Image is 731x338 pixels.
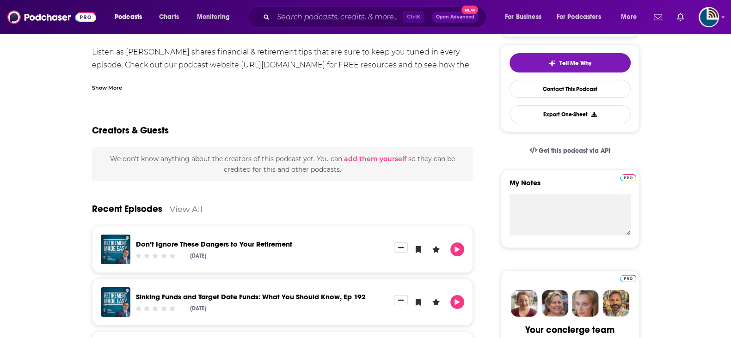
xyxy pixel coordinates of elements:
span: For Business [505,11,541,24]
span: Tell Me Why [559,60,591,67]
img: Sydney Profile [511,290,538,317]
button: open menu [614,10,648,24]
div: Search podcasts, credits, & more... [257,6,495,28]
label: My Notes [510,178,631,194]
button: Bookmark Episode [412,242,425,256]
button: Leave a Rating [429,242,443,256]
img: Jon Profile [602,290,629,317]
button: Export One-Sheet [510,105,631,123]
span: New [461,6,478,14]
span: Open Advanced [436,15,474,19]
span: For Podcasters [557,11,601,24]
img: Podchaser Pro [620,174,636,181]
button: open menu [498,10,553,24]
button: tell me why sparkleTell Me Why [510,53,631,72]
button: Leave a Rating [429,295,443,309]
a: Contact This Podcast [510,80,631,98]
button: Play [450,242,464,256]
img: Podchaser Pro [620,275,636,282]
button: Show More Button [394,242,408,253]
a: Show notifications dropdown [650,9,666,25]
span: Ctrl K [403,11,424,23]
img: tell me why sparkle [548,60,556,67]
a: Don’t Ignore These Dangers to Your Retirement [136,240,292,248]
a: Recent Episodes [92,203,162,215]
a: Pro website [620,273,636,282]
span: Charts [159,11,179,24]
button: open menu [551,10,614,24]
img: Don’t Ignore These Dangers to Your Retirement [101,235,130,264]
a: Get this podcast via API [522,139,618,162]
img: Podchaser - Follow, Share and Rate Podcasts [7,8,96,26]
img: Jules Profile [572,290,599,317]
div: Your concierge team [525,324,614,336]
button: Show More Button [394,295,408,305]
button: Open AdvancedNew [432,12,479,23]
span: More [621,11,637,24]
div: [DATE] [190,253,206,259]
img: Barbara Profile [541,290,568,317]
a: Charts [153,10,184,24]
button: Show profile menu [699,7,719,27]
a: View All [170,204,203,214]
div: Community Rating: 0 out of 5 [134,252,176,259]
div: [DATE] [190,305,206,312]
button: Play [450,295,464,309]
input: Search podcasts, credits, & more... [273,10,403,24]
span: Podcasts [115,11,142,24]
span: Get this podcast via API [539,147,610,155]
img: User Profile [699,7,719,27]
h2: Creators & Guests [92,125,169,136]
div: Community Rating: 0 out of 5 [134,305,176,312]
a: Pro website [620,173,636,181]
a: Sinking Funds and Target Date Funds: What You Should Know, Ep 192 [136,292,366,301]
a: Show notifications dropdown [673,9,688,25]
button: open menu [190,10,242,24]
img: Sinking Funds and Target Date Funds: What You Should Know, Ep 192 [101,287,130,317]
span: Logged in as tdunyak [699,7,719,27]
div: Finally, a retirement podcast in a language YOU can understand. Your host, [PERSON_NAME], Certifi... [92,7,473,84]
button: Bookmark Episode [412,295,425,309]
span: Monitoring [197,11,230,24]
button: add them yourself [344,155,406,163]
span: We don't know anything about the creators of this podcast yet . You can so they can be credited f... [110,155,455,173]
button: open menu [108,10,154,24]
